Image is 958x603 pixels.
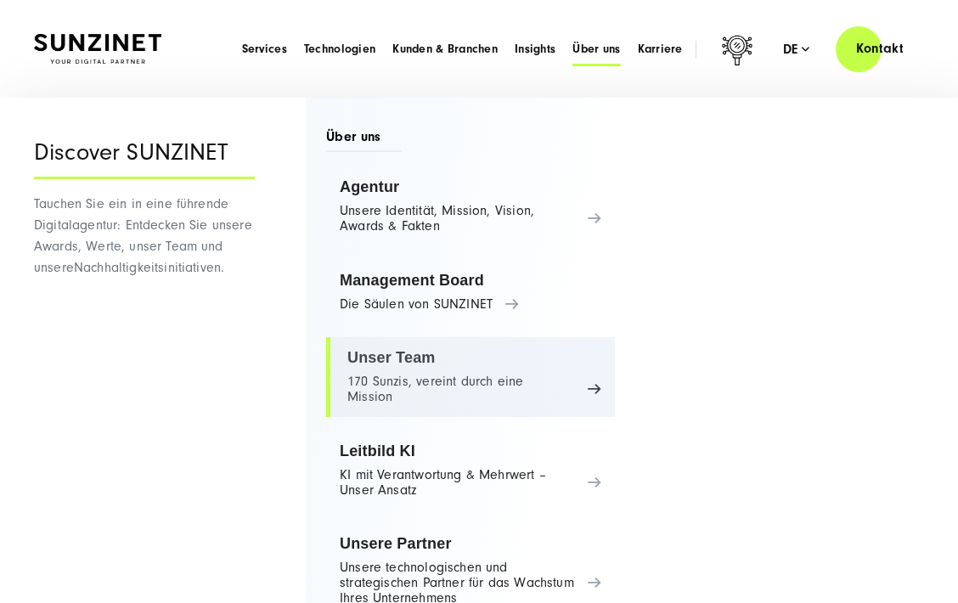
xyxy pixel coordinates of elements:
[304,41,375,58] a: Technologien
[326,260,615,324] a: Management Board Die Säulen von SUNZINET
[242,41,287,58] a: Services
[392,41,498,58] a: Kunden & Branchen
[783,41,810,58] div: de
[326,431,615,510] a: Leitbild KI KI mit Verantwortung & Mehrwert – Unser Ansatz
[34,34,161,64] img: SUNZINET Full Service Digital Agentur
[34,196,252,275] span: Tauchen Sie ein in eine führende Digitalagentur: Entdecken Sie unsere Awards, Werte, unser Team u...
[326,127,402,152] span: Über uns
[638,41,683,58] a: Karriere
[836,25,924,73] a: Kontakt
[572,41,620,58] a: Über uns
[326,166,615,246] a: Agentur Unsere Identität, Mission, Vision, Awards & Fakten
[34,140,255,179] div: Discover SUNZINET
[326,337,615,417] a: Unser Team 170 Sunzis, vereint durch eine Mission
[515,41,555,58] a: Insights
